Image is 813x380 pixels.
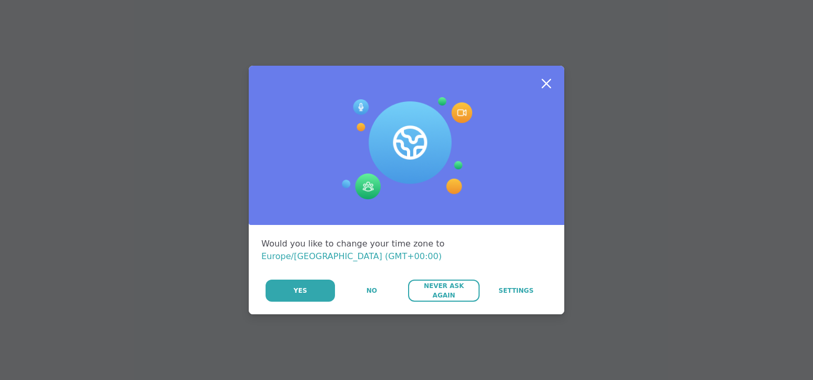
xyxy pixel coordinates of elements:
img: Session Experience [341,97,472,200]
button: Never Ask Again [408,280,479,302]
span: Settings [499,286,534,295]
button: Yes [266,280,335,302]
span: No [367,286,377,295]
button: No [336,280,407,302]
span: Europe/[GEOGRAPHIC_DATA] (GMT+00:00) [261,251,442,261]
span: Never Ask Again [413,281,474,300]
div: Would you like to change your time zone to [261,238,552,263]
a: Settings [481,280,552,302]
span: Yes [293,286,307,295]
